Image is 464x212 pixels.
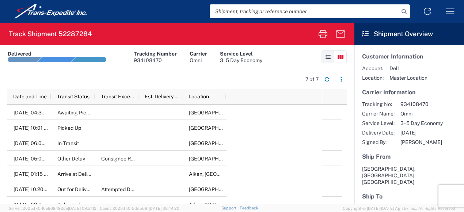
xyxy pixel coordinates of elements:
span: Delivered [57,202,80,208]
span: Server: 2025.17.0-16a969492de [9,206,96,211]
span: Dell [389,65,427,72]
input: Shipment, tracking or reference number [210,4,399,18]
address: [GEOGRAPHIC_DATA], [GEOGRAPHIC_DATA] [GEOGRAPHIC_DATA] [362,166,456,185]
div: Tracking Number [134,50,177,57]
span: In-Transit [57,140,79,146]
div: 3 - 5 Day Economy [220,57,262,64]
span: Out for Delivery [57,186,94,192]
span: LEBANON, TN, US [189,156,350,162]
span: Aiken, SC, US [189,171,311,177]
span: Location [189,94,209,99]
header: Shipment Overview [354,23,464,45]
span: LEBANON, TN, US [189,186,350,192]
span: Client: 2025.17.0-5dd568f [100,206,179,211]
span: Attempted Delivery [101,186,146,192]
span: [PERSON_NAME] [400,139,443,145]
span: Est. Delivery Time [145,94,180,99]
div: Omni [190,57,207,64]
span: Consignee Related [101,156,146,162]
span: Signed By: [362,139,395,145]
span: Delivery Date: [362,129,395,136]
span: 07/03/2024, 10:20 AM [14,186,53,192]
span: 07/02/2024, 01:15 PM [14,171,52,177]
span: LEBANON, TN, US [189,110,350,116]
span: [DATE] 08:44:20 [149,206,179,211]
span: 3 - 5 Day Economy [400,120,443,126]
span: Copyright © [DATE]-[DATE] Agistix Inc., All Rights Reserved [343,205,455,212]
span: LEBANON, TN, US [189,140,350,146]
span: Transit Exception [101,94,136,99]
span: Aiken, SC, US [189,202,311,208]
span: Date and Time [13,94,47,99]
span: Other Delay [57,156,85,162]
h2: Track Shipment 52287284 [9,30,92,38]
h5: Ship From [362,153,456,160]
h5: Ship To [362,193,456,200]
span: 06/24/2024, 04:35 PM [14,110,54,116]
span: 07/03/2024, 03:34 PM [14,202,54,208]
div: 7 of 7 [305,76,319,83]
span: Account: [362,65,384,72]
span: Carrier Name: [362,110,395,117]
span: Picked Up [57,125,81,131]
span: Master Location [389,75,427,81]
span: 07/01/2024, 05:00 PM [14,156,54,162]
span: 06/25/2024, 06:04 AM [14,140,54,146]
div: Service Level [220,50,262,57]
span: Transit Status [57,94,90,99]
span: Location: [362,75,384,81]
span: 06/24/2024, 10:01 PM [14,125,52,131]
div: Delivered [8,50,31,57]
span: [DATE] [400,129,443,136]
span: [DATE] 09:51:12 [68,206,96,211]
span: Awaiting Pick-Up [57,110,98,116]
h5: Customer Information [362,53,456,60]
span: Omni [400,110,443,117]
span: 934108470 [400,101,443,107]
span: Service Level: [362,120,395,126]
h5: Carrier Information [362,89,456,96]
span: LEBANON, TN, US [189,125,350,131]
div: Carrier [190,50,207,57]
span: Tracking No: [362,101,395,107]
a: Support [221,206,240,210]
div: 934108470 [134,57,177,64]
span: Arrive at Delivery Location [57,171,119,177]
a: Feedback [240,206,258,210]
